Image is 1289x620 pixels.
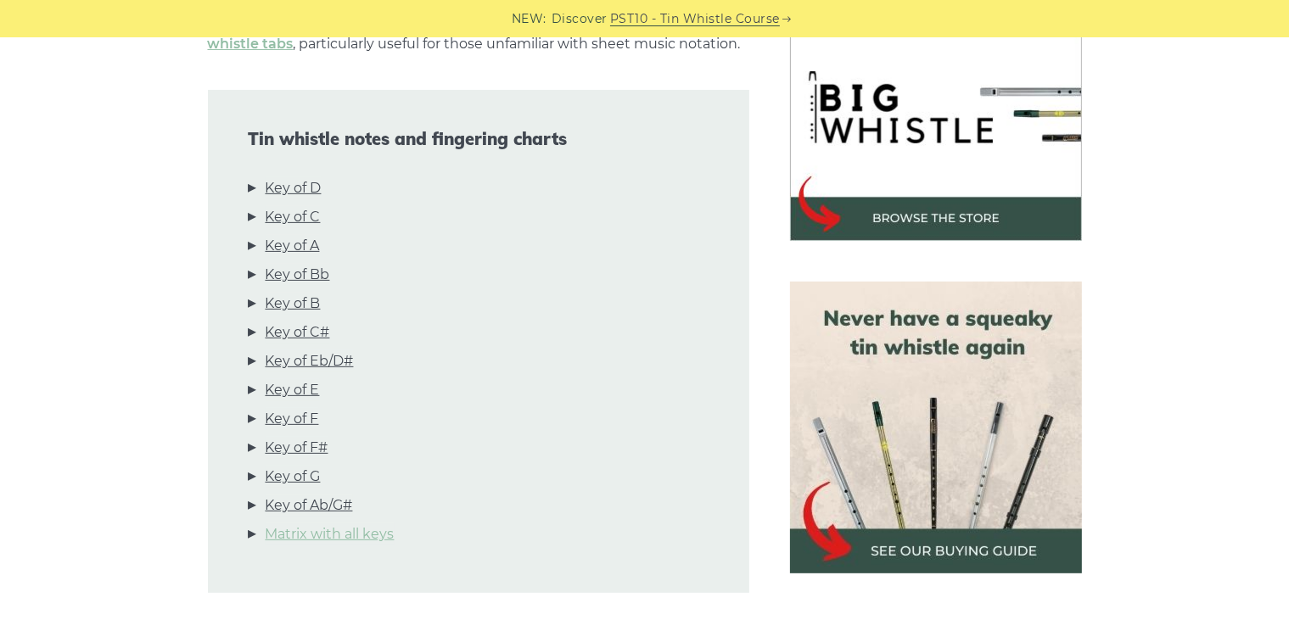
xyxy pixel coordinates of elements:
[266,177,322,199] a: Key of D
[249,129,709,149] span: Tin whistle notes and fingering charts
[266,235,320,257] a: Key of A
[266,523,395,545] a: Matrix with all keys
[266,494,353,517] a: Key of Ab/G#
[610,9,780,29] a: PST10 - Tin Whistle Course
[266,293,321,315] a: Key of B
[266,437,328,459] a: Key of F#
[266,206,321,228] a: Key of C
[790,282,1082,573] img: tin whistle buying guide
[266,321,330,344] a: Key of C#
[552,9,608,29] span: Discover
[512,9,546,29] span: NEW:
[266,466,321,488] a: Key of G
[266,379,320,401] a: Key of E
[266,408,319,430] a: Key of F
[266,264,330,286] a: Key of Bb
[266,350,354,372] a: Key of Eb/D#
